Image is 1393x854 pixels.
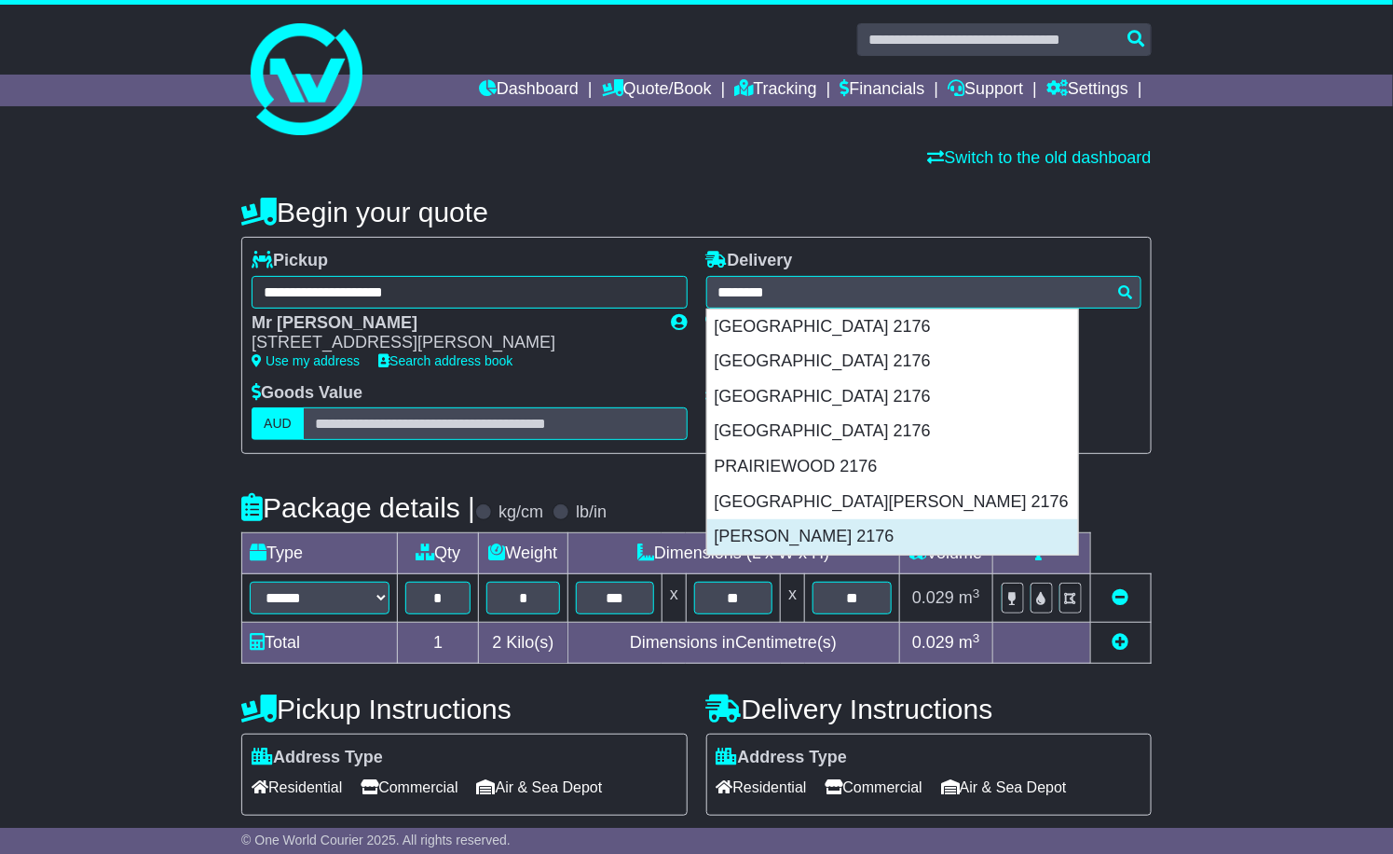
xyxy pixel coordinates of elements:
span: Commercial [826,773,922,802]
a: Quote/Book [602,75,712,106]
label: AUD [252,407,304,440]
span: Commercial [361,773,458,802]
div: [PERSON_NAME] 2176 [707,519,1078,555]
div: [GEOGRAPHIC_DATA][PERSON_NAME] 2176 [707,485,1078,520]
td: Qty [398,533,479,574]
h4: Begin your quote [241,197,1152,227]
td: Dimensions in Centimetre(s) [567,623,899,664]
td: 1 [398,623,479,664]
td: x [662,574,686,623]
sup: 3 [973,631,980,645]
span: Residential [717,773,807,802]
label: kg/cm [498,503,543,523]
label: Delivery [706,251,793,271]
label: lb/in [576,503,607,523]
label: Address Type [717,748,848,768]
a: Add new item [1113,633,1129,652]
a: Switch to the old dashboard [928,148,1152,167]
td: Total [242,623,398,664]
h4: Pickup Instructions [241,694,687,724]
a: Tracking [735,75,817,106]
h4: Package details | [241,492,475,523]
span: © One World Courier 2025. All rights reserved. [241,833,511,847]
a: Financials [840,75,925,106]
span: Air & Sea Depot [941,773,1067,802]
div: Mr [PERSON_NAME] [252,313,652,334]
div: [STREET_ADDRESS][PERSON_NAME] [252,333,652,353]
div: [GEOGRAPHIC_DATA] 2176 [707,414,1078,449]
a: Dashboard [479,75,579,106]
a: Search address book [378,353,512,368]
span: Residential [252,773,342,802]
label: Goods Value [252,383,362,404]
label: Address Type [252,748,383,768]
span: Air & Sea Depot [477,773,603,802]
td: Type [242,533,398,574]
sup: 3 [973,586,980,600]
h4: Delivery Instructions [706,694,1152,724]
a: Use my address [252,353,360,368]
div: [GEOGRAPHIC_DATA] 2176 [707,379,1078,415]
td: Dimensions (L x W x H) [567,533,899,574]
span: 2 [492,633,501,652]
span: m [959,588,980,607]
a: Support [948,75,1023,106]
div: [GEOGRAPHIC_DATA] 2176 [707,344,1078,379]
span: 0.029 [912,633,954,652]
div: [GEOGRAPHIC_DATA] 2176 [707,310,1078,345]
span: m [959,633,980,652]
a: Settings [1046,75,1128,106]
span: 0.029 [912,588,954,607]
a: Remove this item [1113,588,1129,607]
td: Weight [479,533,567,574]
td: x [781,574,805,623]
div: PRAIRIEWOOD 2176 [707,449,1078,485]
td: Kilo(s) [479,623,567,664]
label: Pickup [252,251,328,271]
